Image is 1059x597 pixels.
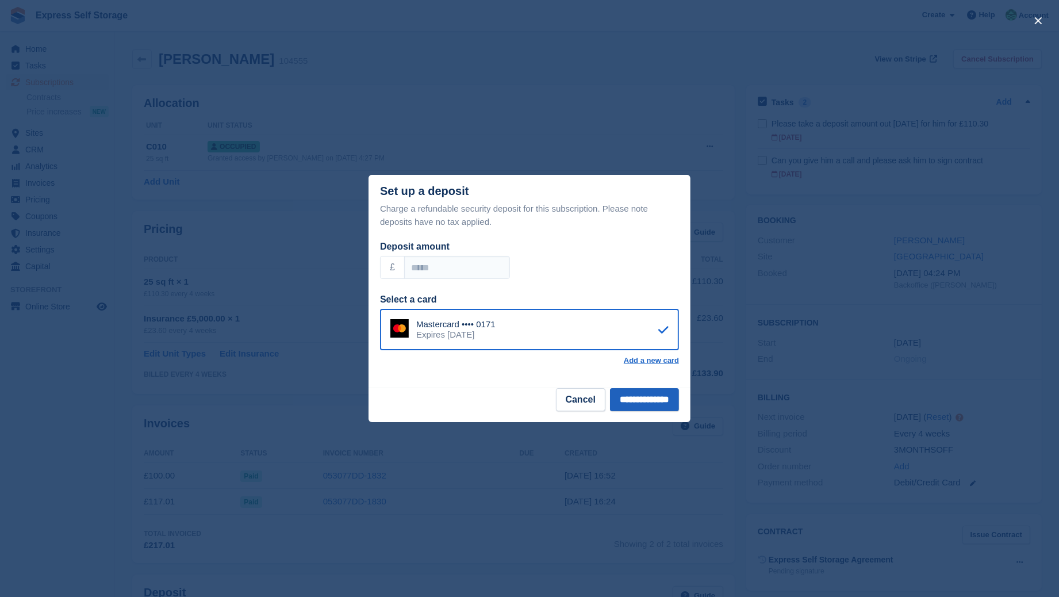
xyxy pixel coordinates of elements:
[390,319,409,338] img: Mastercard Logo
[1029,12,1048,30] button: close
[416,330,496,340] div: Expires [DATE]
[380,293,679,307] div: Select a card
[380,242,450,251] label: Deposit amount
[380,202,679,228] p: Charge a refundable security deposit for this subscription. Please note deposits have no tax appl...
[624,356,679,365] a: Add a new card
[416,319,496,330] div: Mastercard •••• 0171
[380,185,469,198] div: Set up a deposit
[556,388,605,411] button: Cancel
